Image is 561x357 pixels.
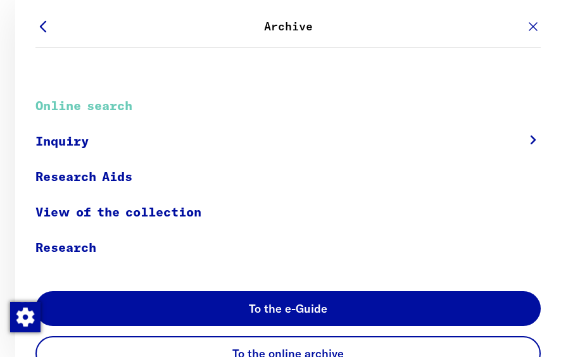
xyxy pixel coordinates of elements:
a: Research Aids [35,160,541,195]
img: Change consent [10,302,41,332]
button: Close primary navigation [526,19,541,34]
a: Request Submenu [507,125,550,159]
div: Change consent [9,301,40,332]
nav: Primary [488,11,546,47]
a: View of the collection [35,195,541,230]
a: To the e-Guide [35,291,541,326]
a: Inquiry [35,124,507,160]
a: Return to Parent Level, First Level [34,17,53,35]
p: Archive [264,18,313,35]
a: Research [35,230,541,266]
a: Online search [35,89,541,124]
span: To the e-Guide [249,300,327,317]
